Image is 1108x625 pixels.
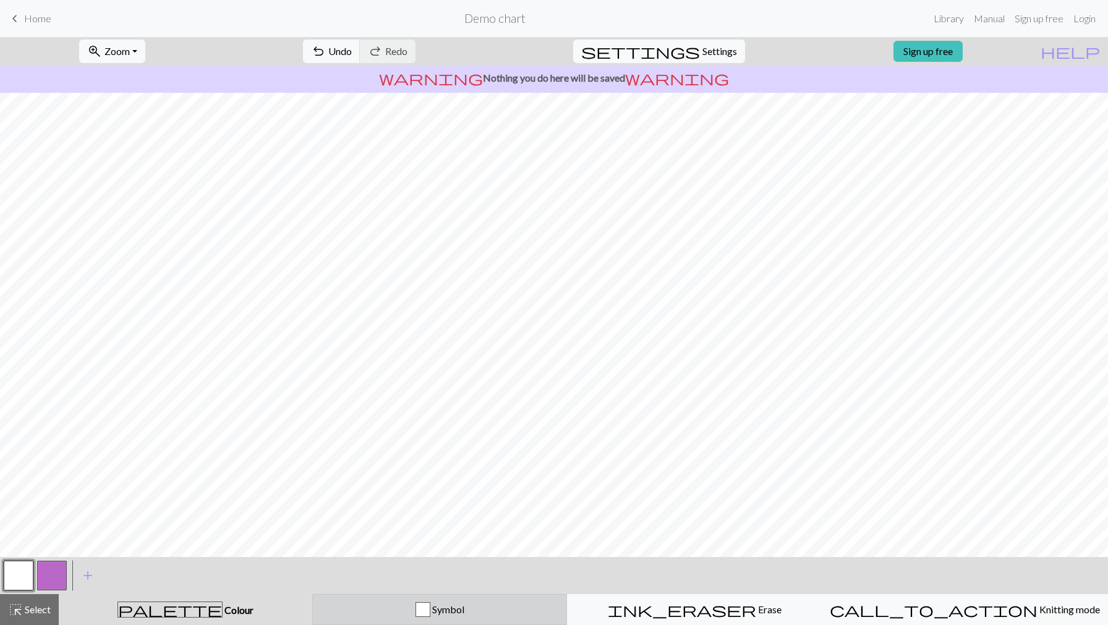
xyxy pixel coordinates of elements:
span: palette [118,601,222,618]
span: keyboard_arrow_left [7,10,22,27]
button: Undo [303,40,360,63]
button: SettingsSettings [573,40,745,63]
span: ink_eraser [608,601,756,618]
span: Erase [756,603,782,615]
a: Home [7,8,51,29]
span: zoom_in [87,43,102,60]
h2: Demo chart [464,11,526,25]
a: Sign up free [893,41,963,62]
a: Sign up free [1010,6,1068,31]
a: Login [1068,6,1101,31]
p: Nothing you do here will be saved [5,70,1103,85]
span: warning [379,69,483,87]
span: undo [311,43,326,60]
span: Settings [702,44,737,59]
span: Knitting mode [1038,603,1100,615]
button: Erase [567,594,822,625]
i: Settings [581,44,700,59]
span: settings [581,43,700,60]
span: help [1041,43,1100,60]
span: call_to_action [830,601,1038,618]
span: Zoom [104,45,130,57]
span: Select [23,603,51,615]
a: Library [929,6,969,31]
span: highlight_alt [8,601,23,618]
a: Manual [969,6,1010,31]
span: Colour [223,604,254,616]
button: Zoom [79,40,145,63]
span: add [80,567,95,584]
button: Symbol [312,594,567,625]
span: warning [625,69,729,87]
button: Colour [59,594,312,625]
button: Knitting mode [822,594,1108,625]
span: Symbol [430,603,464,615]
span: Undo [328,45,352,57]
span: Home [24,12,51,24]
